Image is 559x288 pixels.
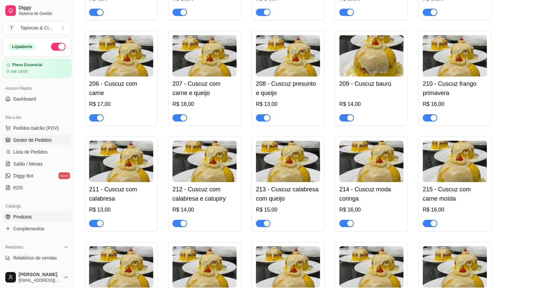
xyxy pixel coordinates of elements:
[12,63,42,68] article: Plano Essencial
[13,125,59,131] span: Pedidos balcão (PDV)
[19,278,61,283] span: [EMAIL_ADDRESS][DOMAIN_NAME]
[11,69,27,74] article: até 14/09
[3,170,71,181] a: Diggy Botnovo
[3,112,71,123] div: Dia a dia
[19,272,61,278] span: [PERSON_NAME]
[13,255,57,261] span: Relatórios de vendas
[3,182,71,193] a: KDS
[339,246,404,288] img: product-image
[89,246,153,288] img: product-image
[423,100,487,108] div: R$ 16,00
[3,59,71,78] a: Plano Essencialaté 14/09
[89,100,153,108] div: R$ 17,00
[339,35,404,76] img: product-image
[256,141,320,182] img: product-image
[3,253,71,263] a: Relatórios de vendas
[3,223,71,234] a: Complementos
[256,100,320,108] div: R$ 13,00
[339,206,404,214] div: R$ 16,00
[173,79,237,98] h4: 207 - Cuscuz com carne e queijo
[89,35,153,76] img: product-image
[423,246,487,288] img: product-image
[89,141,153,182] img: product-image
[13,266,55,273] span: Relatório de clientes
[3,135,71,145] a: Gestor de Pedidos
[339,141,404,182] img: product-image
[3,269,71,285] button: [PERSON_NAME][EMAIL_ADDRESS][DOMAIN_NAME]
[423,35,487,76] img: product-image
[3,147,71,157] a: Lista de Pedidos
[13,214,32,220] span: Produtos
[173,206,237,214] div: R$ 14,00
[339,100,404,108] div: R$ 14,00
[13,161,43,167] span: Salão / Mesas
[3,21,71,34] button: Select a team
[423,79,487,98] h4: 210 - Cuscuz frango primavera
[13,172,33,179] span: Diggy Bot
[89,185,153,203] h4: 211 - Cuscuz com calabresa
[423,206,487,214] div: R$ 16,00
[3,123,71,133] button: Pedidos balcão (PDV)
[423,185,487,203] h4: 215 - Cuscuz com carne moída
[173,35,237,76] img: product-image
[8,24,15,31] span: T
[13,149,48,155] span: Lista de Pedidos
[339,79,404,88] h4: 209 - Cuscuz baurú
[89,79,153,98] h4: 206 - Cuscuz com carne
[173,141,237,182] img: product-image
[256,35,320,76] img: product-image
[3,3,71,19] a: DiggySistema de Gestão
[19,11,69,16] span: Sistema de Gestão
[3,159,71,169] a: Salão / Mesas
[51,43,66,51] button: Alterar Status
[3,83,71,94] div: Acesso Rápido
[3,94,71,104] a: Dashboard
[8,43,36,50] div: Loja aberta
[256,79,320,98] h4: 208 - Cuscuz presunto e queijo
[3,201,71,212] div: Catálogo
[256,246,320,288] img: product-image
[173,100,237,108] div: R$ 18,00
[256,185,320,203] h4: 213 - Cuscuz calabresa com queijo
[13,225,44,232] span: Complementos
[423,141,487,182] img: product-image
[173,246,237,288] img: product-image
[20,24,52,31] div: Tapiocas & Ci ...
[19,5,69,11] span: Diggy
[339,185,404,203] h4: 214 - Cuscuz moda coringa
[173,185,237,203] h4: 212 - Cuscuz com calabresa e catupiry
[13,184,23,191] span: KDS
[3,264,71,275] a: Relatório de clientes
[256,206,320,214] div: R$ 15,00
[13,137,52,143] span: Gestor de Pedidos
[89,206,153,214] div: R$ 13,00
[5,245,23,250] span: Relatórios
[13,96,36,102] span: Dashboard
[3,212,71,222] a: Produtos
